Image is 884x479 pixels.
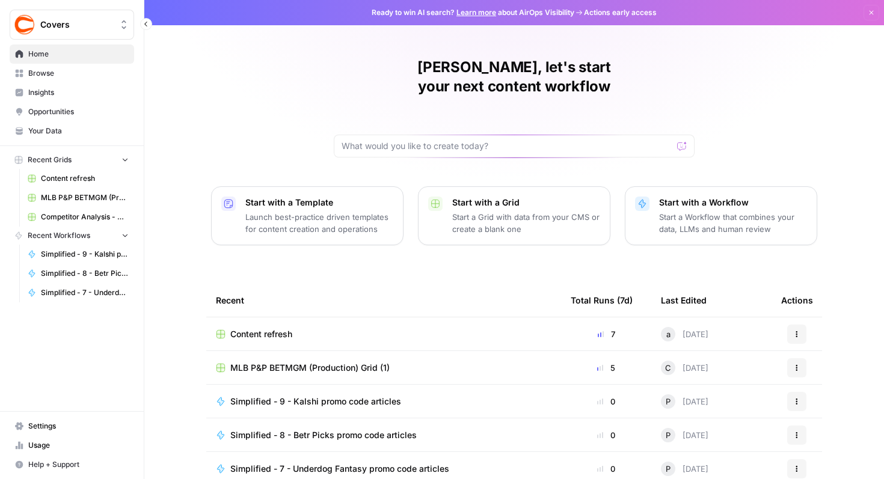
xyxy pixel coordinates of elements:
[28,49,129,59] span: Home
[661,361,708,375] div: [DATE]
[456,8,496,17] a: Learn more
[41,268,129,279] span: Simplified - 8 - Betr Picks promo code articles
[571,395,642,407] div: 0
[14,14,35,35] img: Covers Logo
[571,284,633,317] div: Total Runs (7d)
[659,197,807,209] p: Start with a Workflow
[216,284,551,317] div: Recent
[10,227,134,245] button: Recent Workflows
[22,283,134,302] a: Simplified - 7 - Underdog Fantasy promo code articles
[659,211,807,235] p: Start a Workflow that combines your data, LLMs and human review
[28,421,129,432] span: Settings
[10,83,134,102] a: Insights
[22,207,134,227] a: Competitor Analysis - URL Specific Grid
[372,7,574,18] span: Ready to win AI search? about AirOps Visibility
[211,186,404,245] button: Start with a TemplateLaunch best-practice driven templates for content creation and operations
[28,459,129,470] span: Help + Support
[10,102,134,121] a: Opportunities
[22,169,134,188] a: Content refresh
[41,249,129,260] span: Simplified - 9 - Kalshi promo code articles
[216,362,551,374] a: MLB P&P BETMGM (Production) Grid (1)
[10,455,134,474] button: Help + Support
[216,463,551,475] a: Simplified - 7 - Underdog Fantasy promo code articles
[41,173,129,184] span: Content refresh
[216,395,551,407] a: Simplified - 9 - Kalshi promo code articles
[216,328,551,340] a: Content refresh
[661,394,708,409] div: [DATE]
[666,328,671,340] span: a
[28,230,90,241] span: Recent Workflows
[22,188,134,207] a: MLB P&P BETMGM (Production) Grid (1)
[10,416,134,436] a: Settings
[22,264,134,283] a: Simplified - 8 - Betr Picks promo code articles
[10,64,134,83] a: Browse
[41,192,129,203] span: MLB P&P BETMGM (Production) Grid (1)
[41,287,129,298] span: Simplified - 7 - Underdog Fantasy promo code articles
[571,328,642,340] div: 7
[418,186,610,245] button: Start with a GridStart a Grid with data from your CMS or create a blank one
[781,284,813,317] div: Actions
[28,68,129,79] span: Browse
[666,395,671,407] span: P
[571,463,642,475] div: 0
[28,126,129,136] span: Your Data
[571,429,642,441] div: 0
[452,211,600,235] p: Start a Grid with data from your CMS or create a blank one
[40,19,113,31] span: Covers
[216,429,551,441] a: Simplified - 8 - Betr Picks promo code articles
[230,328,292,340] span: Content refresh
[22,245,134,264] a: Simplified - 9 - Kalshi promo code articles
[41,212,129,222] span: Competitor Analysis - URL Specific Grid
[230,463,449,475] span: Simplified - 7 - Underdog Fantasy promo code articles
[666,463,671,475] span: P
[230,395,401,407] span: Simplified - 9 - Kalshi promo code articles
[245,197,393,209] p: Start with a Template
[10,44,134,64] a: Home
[10,436,134,455] a: Usage
[661,284,707,317] div: Last Edited
[28,87,129,98] span: Insights
[571,362,642,374] div: 5
[452,197,600,209] p: Start with a Grid
[661,428,708,442] div: [DATE]
[334,58,695,96] h1: [PERSON_NAME], let's start your next content workflow
[10,121,134,141] a: Your Data
[28,440,129,451] span: Usage
[28,106,129,117] span: Opportunities
[665,362,671,374] span: C
[28,154,72,165] span: Recent Grids
[10,10,134,40] button: Workspace: Covers
[661,327,708,341] div: [DATE]
[584,7,657,18] span: Actions early access
[230,362,390,374] span: MLB P&P BETMGM (Production) Grid (1)
[625,186,817,245] button: Start with a WorkflowStart a Workflow that combines your data, LLMs and human review
[661,462,708,476] div: [DATE]
[245,211,393,235] p: Launch best-practice driven templates for content creation and operations
[10,151,134,169] button: Recent Grids
[342,140,672,152] input: What would you like to create today?
[666,429,671,441] span: P
[230,429,417,441] span: Simplified - 8 - Betr Picks promo code articles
